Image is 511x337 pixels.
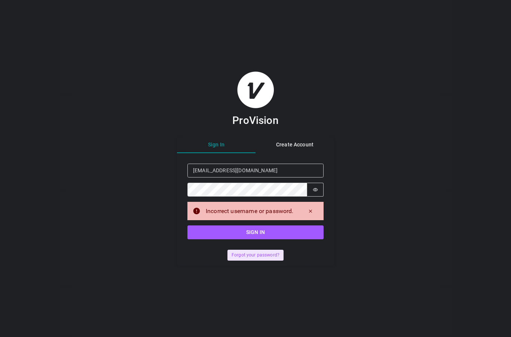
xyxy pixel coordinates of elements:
button: Sign in [187,225,324,239]
button: Show password [307,183,324,197]
button: Create Account [255,137,334,153]
h3: ProVision [232,114,278,127]
button: Forgot your password? [227,250,283,261]
div: Incorrect username or password. [206,207,297,216]
button: Dismiss alert [303,206,318,216]
input: Email [187,164,324,177]
button: Sign In [177,137,255,153]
